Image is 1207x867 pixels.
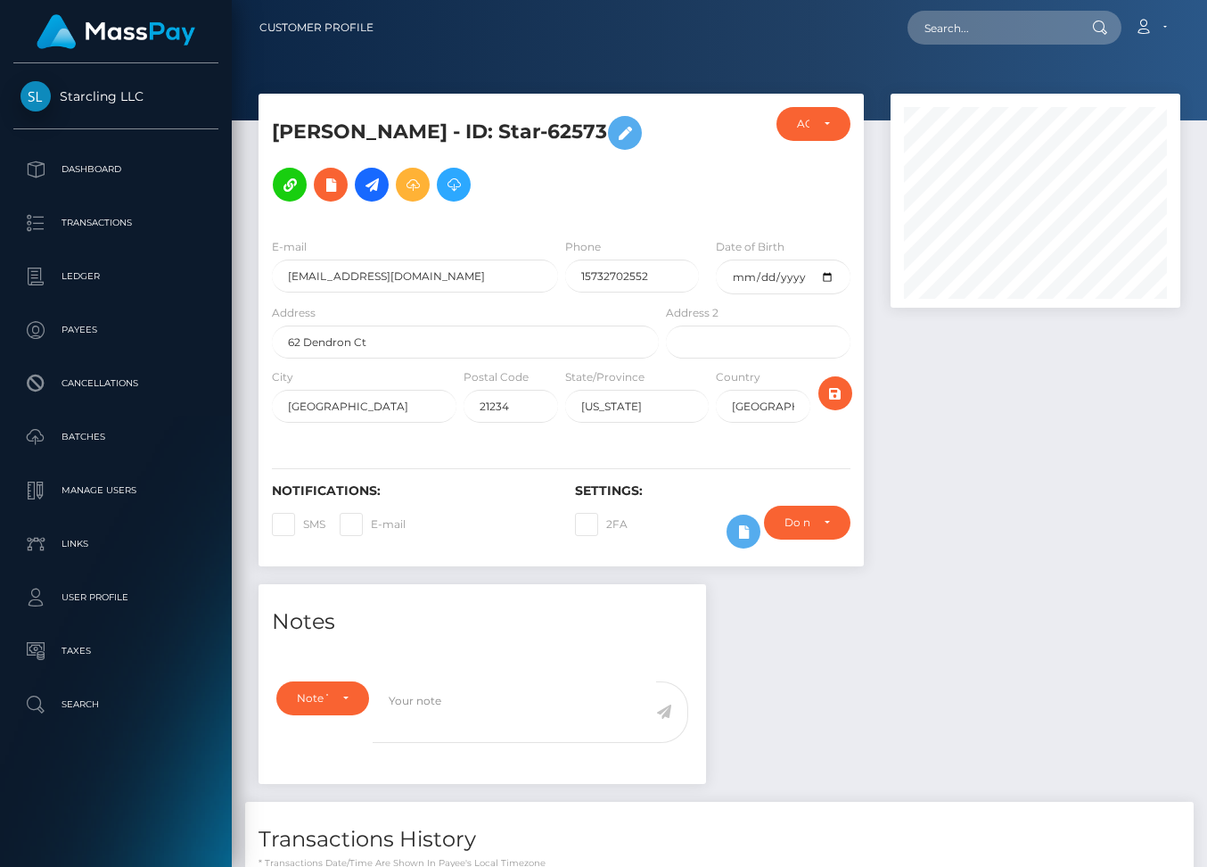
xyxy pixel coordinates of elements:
[272,369,293,385] label: City
[464,369,529,385] label: Postal Code
[21,317,211,343] p: Payees
[13,308,218,352] a: Payees
[272,483,548,499] h6: Notifications:
[21,424,211,450] p: Batches
[355,168,389,202] a: Initiate Payout
[784,516,809,530] div: Do not require
[272,107,649,211] h5: [PERSON_NAME] - ID: Star-62573
[13,254,218,299] a: Ledger
[13,575,218,620] a: User Profile
[21,531,211,557] p: Links
[21,263,211,290] p: Ledger
[716,369,760,385] label: Country
[340,513,406,536] label: E-mail
[272,305,316,321] label: Address
[666,305,718,321] label: Address 2
[13,468,218,513] a: Manage Users
[21,584,211,611] p: User Profile
[21,81,51,111] img: Starcling LLC
[21,156,211,183] p: Dashboard
[21,370,211,397] p: Cancellations
[13,88,218,104] span: Starcling LLC
[13,361,218,406] a: Cancellations
[907,11,1075,45] input: Search...
[764,506,850,540] button: Do not require
[716,239,784,255] label: Date of Birth
[565,369,645,385] label: State/Province
[259,9,374,46] a: Customer Profile
[575,513,628,536] label: 2FA
[21,210,211,236] p: Transactions
[37,14,195,49] img: MassPay Logo
[13,415,218,459] a: Batches
[565,239,601,255] label: Phone
[575,483,851,499] h6: Settings:
[21,691,211,718] p: Search
[272,513,325,536] label: SMS
[21,638,211,665] p: Taxes
[259,824,1180,855] h4: Transactions History
[13,201,218,245] a: Transactions
[297,691,328,706] div: Note Type
[272,239,307,255] label: E-mail
[13,147,218,192] a: Dashboard
[797,117,809,131] div: ACTIVE
[21,477,211,504] p: Manage Users
[13,522,218,566] a: Links
[272,607,693,638] h4: Notes
[276,681,369,715] button: Note Type
[13,682,218,727] a: Search
[13,629,218,673] a: Taxes
[776,107,850,141] button: ACTIVE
